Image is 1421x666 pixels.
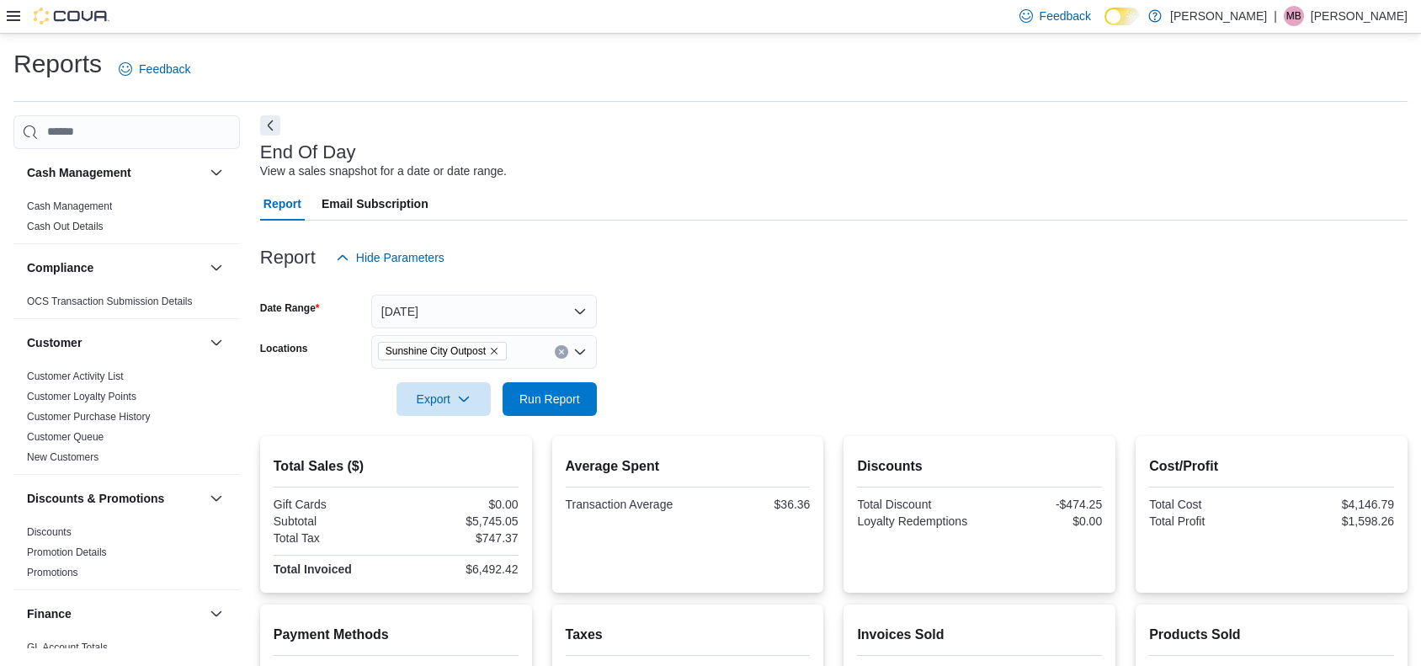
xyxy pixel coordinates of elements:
[27,296,193,307] a: OCS Transaction Submission Details
[260,248,316,268] h3: Report
[1149,514,1268,528] div: Total Profit
[399,514,518,528] div: $5,745.05
[13,522,240,589] div: Discounts & Promotions
[27,334,203,351] button: Customer
[27,450,98,464] span: New Customers
[983,498,1102,511] div: -$474.25
[27,451,98,463] a: New Customers
[27,605,203,622] button: Finance
[399,498,518,511] div: $0.00
[27,566,78,579] span: Promotions
[34,8,109,24] img: Cova
[27,220,104,233] span: Cash Out Details
[27,334,82,351] h3: Customer
[322,187,428,221] span: Email Subscription
[857,498,976,511] div: Total Discount
[371,295,597,328] button: [DATE]
[27,490,164,507] h3: Discounts & Promotions
[13,47,102,81] h1: Reports
[566,456,811,477] h2: Average Spent
[407,382,481,416] span: Export
[27,164,131,181] h3: Cash Management
[13,291,240,318] div: Compliance
[396,382,491,416] button: Export
[1275,498,1394,511] div: $4,146.79
[1274,6,1277,26] p: |
[1104,25,1105,26] span: Dark Mode
[519,391,580,408] span: Run Report
[27,490,203,507] button: Discounts & Promotions
[274,625,519,645] h2: Payment Methods
[112,52,197,86] a: Feedback
[27,164,203,181] button: Cash Management
[274,531,392,545] div: Total Tax
[27,526,72,538] a: Discounts
[1170,6,1267,26] p: [PERSON_NAME]
[1149,498,1268,511] div: Total Cost
[983,514,1102,528] div: $0.00
[503,382,597,416] button: Run Report
[329,241,451,274] button: Hide Parameters
[1104,8,1140,25] input: Dark Mode
[566,625,811,645] h2: Taxes
[260,115,280,136] button: Next
[260,342,308,355] label: Locations
[274,498,392,511] div: Gift Cards
[260,301,320,315] label: Date Range
[27,295,193,308] span: OCS Transaction Submission Details
[489,346,499,356] button: Remove Sunshine City Outpost from selection in this group
[857,514,976,528] div: Loyalty Redemptions
[27,370,124,383] span: Customer Activity List
[27,200,112,212] a: Cash Management
[13,366,240,474] div: Customer
[27,200,112,213] span: Cash Management
[27,431,104,443] a: Customer Queue
[27,411,151,423] a: Customer Purchase History
[27,370,124,382] a: Customer Activity List
[399,531,518,545] div: $747.37
[27,605,72,622] h3: Finance
[274,456,519,477] h2: Total Sales ($)
[206,604,226,624] button: Finance
[1040,8,1091,24] span: Feedback
[573,345,587,359] button: Open list of options
[555,345,568,359] button: Clear input
[206,163,226,183] button: Cash Management
[1275,514,1394,528] div: $1,598.26
[206,333,226,353] button: Customer
[206,258,226,278] button: Compliance
[260,142,356,163] h3: End Of Day
[206,488,226,509] button: Discounts & Promotions
[27,546,107,559] span: Promotion Details
[260,163,507,180] div: View a sales snapshot for a date or date range.
[27,259,203,276] button: Compliance
[27,567,78,578] a: Promotions
[27,642,108,653] a: GL Account Totals
[274,562,352,576] strong: Total Invoiced
[13,196,240,243] div: Cash Management
[27,525,72,539] span: Discounts
[857,456,1102,477] h2: Discounts
[399,562,518,576] div: $6,492.42
[27,641,108,654] span: GL Account Totals
[27,390,136,403] span: Customer Loyalty Points
[356,249,444,266] span: Hide Parameters
[27,221,104,232] a: Cash Out Details
[857,625,1102,645] h2: Invoices Sold
[27,430,104,444] span: Customer Queue
[566,498,684,511] div: Transaction Average
[386,343,486,360] span: Sunshine City Outpost
[378,342,507,360] span: Sunshine City Outpost
[1284,6,1304,26] div: Marilyn Berrys
[139,61,190,77] span: Feedback
[27,259,93,276] h3: Compliance
[274,514,392,528] div: Subtotal
[263,187,301,221] span: Report
[1286,6,1301,26] span: MB
[1149,625,1394,645] h2: Products Sold
[27,546,107,558] a: Promotion Details
[1311,6,1408,26] p: [PERSON_NAME]
[27,410,151,424] span: Customer Purchase History
[691,498,810,511] div: $36.36
[1149,456,1394,477] h2: Cost/Profit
